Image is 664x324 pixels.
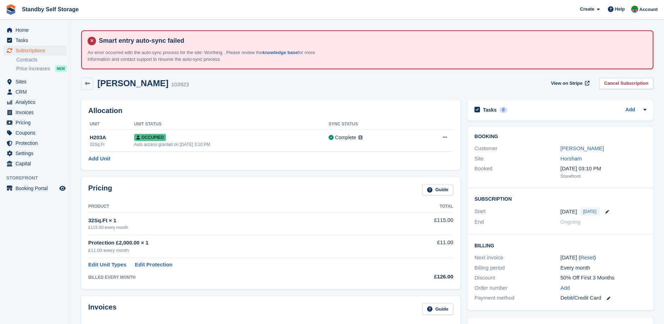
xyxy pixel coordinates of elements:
[19,4,82,15] a: Standby Self Storage
[615,6,625,13] span: Help
[96,37,647,45] h4: Smart entry auto-sync failed
[4,107,67,117] a: menu
[16,46,58,55] span: Subscriptions
[16,77,58,87] span: Sites
[335,134,356,141] div: Complete
[58,184,67,193] a: Preview store
[88,224,386,231] div: £115.00 every month
[580,254,594,260] a: Reset
[626,106,635,114] a: Add
[561,274,646,282] div: 50% Off First 3 Months
[88,107,453,115] h2: Allocation
[561,264,646,272] div: Every month
[16,148,58,158] span: Settings
[4,87,67,97] a: menu
[88,184,112,196] h2: Pricing
[90,134,134,142] div: H203A
[135,261,173,269] a: Edit Protection
[639,6,658,13] span: Account
[16,159,58,169] span: Capital
[97,78,168,88] h2: [PERSON_NAME]
[4,77,67,87] a: menu
[386,235,453,258] td: £11.00
[561,284,570,292] a: Add
[386,212,453,235] td: £115.00
[386,273,453,281] div: £126.00
[88,247,386,254] div: £11.00 every month
[474,195,646,202] h2: Subscription
[561,219,581,225] span: Ongoing
[16,35,58,45] span: Tasks
[171,81,189,89] div: 103923
[580,207,600,216] span: [DATE]
[386,201,453,212] th: Total
[580,6,594,13] span: Create
[561,208,577,216] time: 2025-08-27 00:00:00 UTC
[55,65,67,72] div: NEW
[474,155,560,163] div: Site
[4,46,67,55] a: menu
[474,218,560,226] div: End
[16,97,58,107] span: Analytics
[474,274,560,282] div: Discount
[474,254,560,262] div: Next invoice
[88,274,386,281] div: BILLED EVERY MONTH
[88,119,134,130] th: Unit
[16,138,58,148] span: Protection
[548,78,591,89] a: View on Stripe
[500,107,508,113] div: 0
[561,294,646,302] div: Debit/Credit Card
[4,128,67,138] a: menu
[474,134,646,140] h2: Booking
[88,303,116,315] h2: Invoices
[4,148,67,158] a: menu
[16,183,58,193] span: Booking Portal
[134,134,166,141] span: Occupied
[16,128,58,138] span: Coupons
[561,155,582,161] a: Horsham
[474,264,560,272] div: Billing period
[483,107,497,113] h2: Tasks
[134,119,329,130] th: Unit Status
[90,141,134,148] div: 32Sq.Ft
[358,135,363,140] img: icon-info-grey-7440780725fd019a000dd9b08b2336e03edf1995a4989e88bcd33f0948082b44.svg
[631,6,638,13] img: Michelle Mustoe
[16,118,58,128] span: Pricing
[16,57,67,63] a: Contracts
[262,50,298,55] a: knowledge base
[474,207,560,216] div: Start
[474,284,560,292] div: Order number
[422,303,453,315] a: Guide
[599,78,653,89] a: Cancel Subscription
[551,80,582,87] span: View on Stripe
[474,294,560,302] div: Payment method
[474,145,560,153] div: Customer
[6,4,16,15] img: stora-icon-8386f47178a22dfd0bd8f6a31ec36ba5ce8667c1dd55bd0f319d3a0aa187defe.svg
[16,65,50,72] span: Price increases
[16,107,58,117] span: Invoices
[4,97,67,107] a: menu
[561,173,646,180] div: Storefront
[16,87,58,97] span: CRM
[16,25,58,35] span: Home
[88,261,126,269] a: Edit Unit Types
[88,49,335,63] p: An error occurred with the auto-sync process for the site: Worthing . Please review the for more ...
[6,175,70,182] span: Storefront
[88,201,386,212] th: Product
[422,184,453,196] a: Guide
[4,138,67,148] a: menu
[88,239,386,247] div: Protection £2,000.00 × 1
[4,25,67,35] a: menu
[16,65,67,72] a: Price increases NEW
[561,254,646,262] div: [DATE] ( )
[4,118,67,128] a: menu
[134,141,329,148] div: Auto access granted on [DATE] 3:10 PM
[561,165,646,173] div: [DATE] 03:10 PM
[4,35,67,45] a: menu
[474,165,560,179] div: Booked
[88,217,386,225] div: 32Sq.Ft × 1
[561,145,604,151] a: [PERSON_NAME]
[4,183,67,193] a: menu
[329,119,415,130] th: Sync Status
[88,155,110,163] a: Add Unit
